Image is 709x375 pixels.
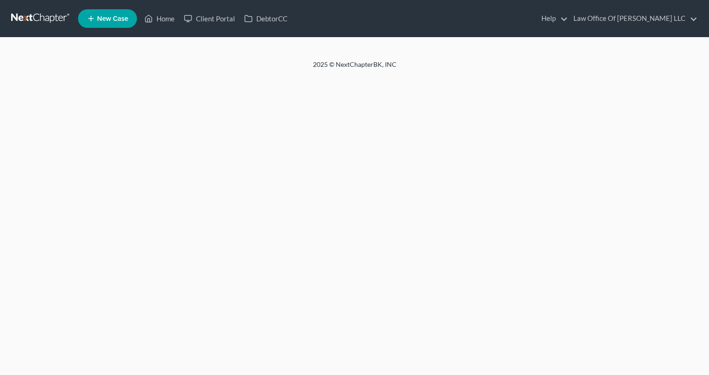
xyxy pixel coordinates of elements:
a: DebtorCC [240,10,292,27]
a: Client Portal [179,10,240,27]
new-legal-case-button: New Case [78,9,137,28]
a: Home [140,10,179,27]
div: 2025 © NextChapterBK, INC [90,60,619,77]
a: Help [537,10,568,27]
a: Law Office Of [PERSON_NAME] LLC [569,10,697,27]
